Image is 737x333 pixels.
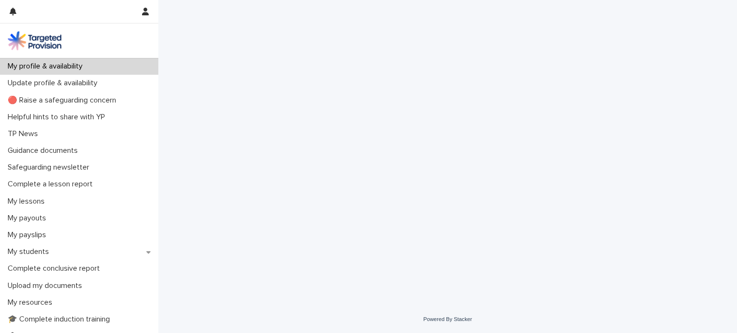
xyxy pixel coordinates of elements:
a: Powered By Stacker [423,316,472,322]
p: Complete conclusive report [4,264,107,273]
p: Guidance documents [4,146,85,155]
p: My students [4,247,57,256]
p: Helpful hints to share with YP [4,113,113,122]
p: My profile & availability [4,62,90,71]
p: Complete a lesson report [4,180,100,189]
p: My payouts [4,214,54,223]
img: M5nRWzHhSzIhMunXDL62 [8,31,61,50]
p: TP News [4,129,46,138]
p: Safeguarding newsletter [4,163,97,172]
p: Upload my documents [4,281,90,290]
p: Update profile & availability [4,79,105,88]
p: 🔴 Raise a safeguarding concern [4,96,124,105]
p: My resources [4,298,60,307]
p: 🎓 Complete induction training [4,315,118,324]
p: My lessons [4,197,52,206]
p: My payslips [4,230,54,240]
